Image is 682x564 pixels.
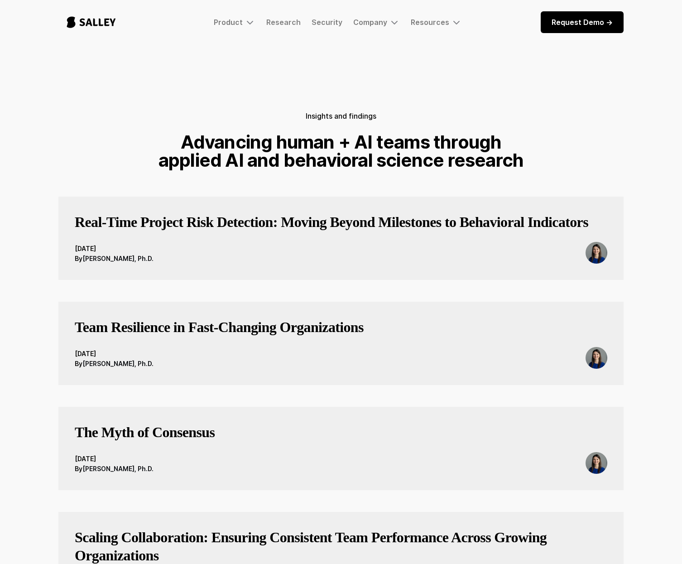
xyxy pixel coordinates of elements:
div: Resources [411,17,462,28]
div: By [75,254,82,264]
a: Research [266,18,301,27]
div: Company [353,17,400,28]
h3: The Myth of Consensus [75,423,215,441]
h3: Real-Time Project Risk Detection: Moving Beyond Milestones to Behavioral Indicators [75,213,588,231]
div: Product [214,17,255,28]
a: Request Demo -> [541,11,624,33]
h1: Advancing human + AI teams through applied AI and behavioral science research [154,133,528,169]
a: Security [312,18,342,27]
div: [DATE] [75,454,154,464]
div: [PERSON_NAME], Ph.D. [82,359,154,369]
div: Company [353,18,387,27]
div: [DATE] [75,244,154,254]
div: Resources [411,18,449,27]
h3: Team Resilience in Fast‑Changing Organizations [75,318,364,336]
a: Team Resilience in Fast‑Changing Organizations [75,318,364,347]
div: [PERSON_NAME], Ph.D. [82,464,154,474]
a: The Myth of Consensus [75,423,215,452]
div: [PERSON_NAME], Ph.D. [82,254,154,264]
a: Real-Time Project Risk Detection: Moving Beyond Milestones to Behavioral Indicators [75,213,588,242]
a: home [58,7,124,37]
div: By [75,464,82,474]
div: [DATE] [75,349,154,359]
div: Product [214,18,243,27]
h5: Insights and findings [306,110,376,122]
div: By [75,359,82,369]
